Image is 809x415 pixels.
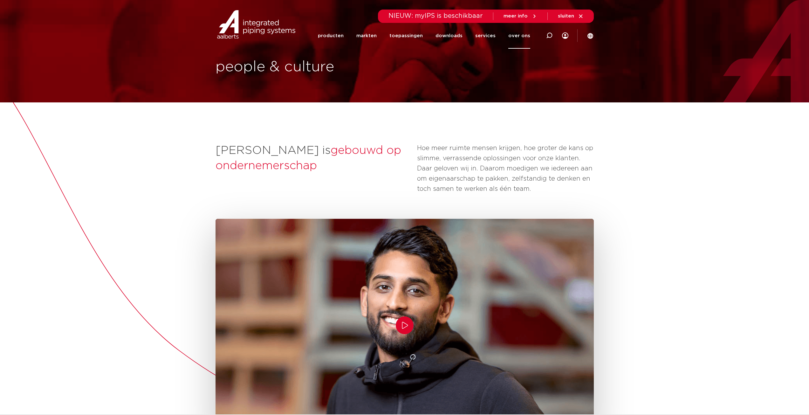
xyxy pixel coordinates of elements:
[216,143,411,174] h2: [PERSON_NAME] is
[475,23,496,49] a: services
[216,57,401,77] h1: people & culture
[216,145,401,171] span: gebouwd op ondernemerschap
[504,13,537,19] a: meer info
[356,23,377,49] a: markten
[318,23,344,49] a: producten
[558,14,574,18] span: sluiten
[504,14,528,18] span: meer info
[318,23,530,49] nav: Menu
[389,23,423,49] a: toepassingen
[417,143,594,194] p: Hoe meer ruimte mensen krijgen, hoe groter de kans op slimme, verrassende oplossingen voor onze k...
[508,23,530,49] a: over ons
[435,23,463,49] a: downloads
[562,23,568,49] div: my IPS
[388,13,483,19] span: NIEUW: myIPS is beschikbaar
[558,13,584,19] a: sluiten
[396,316,414,334] button: Play/Pause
